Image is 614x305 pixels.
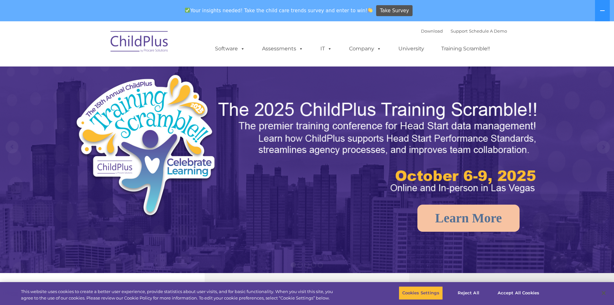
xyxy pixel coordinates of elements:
span: Phone number [90,69,117,74]
span: Your insights needed! Take the child care trends survey and enter to win! [182,4,375,17]
a: IT [314,42,338,55]
span: Last name [90,43,109,47]
a: Download [421,28,443,34]
a: Assessments [256,42,310,55]
div: This website uses cookies to create a better user experience, provide statistics about user visit... [21,289,338,301]
a: Software [209,42,251,55]
button: Reject All [448,286,489,300]
a: Schedule A Demo [469,28,507,34]
a: Company [343,42,388,55]
button: Close [597,286,611,300]
a: University [392,42,431,55]
button: Cookies Settings [399,286,443,300]
a: Take Survey [376,5,413,16]
button: Accept All Cookies [494,286,543,300]
img: ChildPlus by Procare Solutions [107,26,172,59]
img: 👏 [368,8,373,13]
font: | [421,28,507,34]
a: Learn More [417,205,520,232]
a: Support [451,28,468,34]
img: ✅ [185,8,190,13]
span: Take Survey [380,5,409,16]
a: Training Scramble!! [435,42,496,55]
